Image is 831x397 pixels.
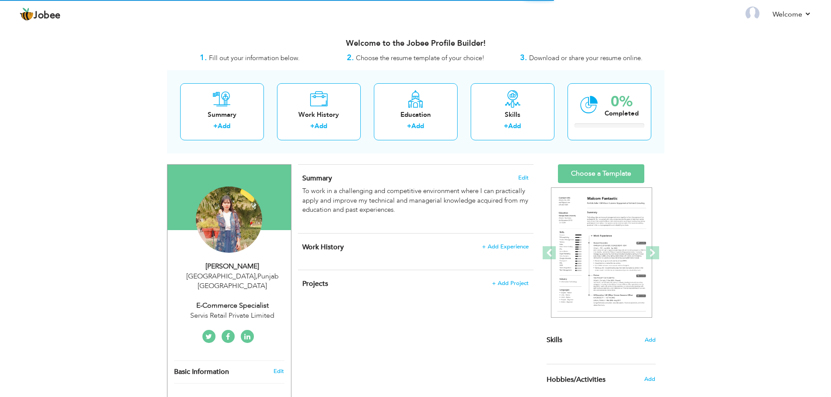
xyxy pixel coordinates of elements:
div: Servis Retail Private Limited [174,311,291,321]
div: Completed [605,109,639,118]
img: jobee.io [20,7,34,21]
strong: 3. [520,52,527,63]
span: Summary [302,173,332,183]
div: 0% [605,95,639,109]
span: , [256,271,257,281]
span: + Add Project [492,280,529,286]
span: Download or share your resume online. [529,54,643,62]
span: Add [645,336,656,344]
h4: Adding a summary is a quick and easy way to highlight your experience and interests. [302,174,528,183]
span: Choose the resume template of your choice! [356,54,485,62]
span: Add [644,375,655,383]
a: Edit [274,367,284,375]
label: + [504,122,508,131]
div: Work History [284,110,354,119]
span: Work History [302,242,344,252]
label: + [310,122,315,131]
span: Skills [547,335,562,345]
a: Add [218,122,230,130]
label: + [407,122,411,131]
h4: This helps to show the companies you have worked for. [302,243,528,251]
strong: 2. [347,52,354,63]
div: [GEOGRAPHIC_DATA] Punjab [GEOGRAPHIC_DATA] [174,271,291,292]
span: Basic Information [174,368,229,376]
div: Skills [478,110,547,119]
a: Add [315,122,327,130]
span: Hobbies/Activities [547,376,605,384]
a: Jobee [20,7,61,21]
span: + Add Experience [482,244,529,250]
div: E-Commerce Specialist [174,301,291,311]
img: Faiza Zahid [196,187,262,253]
div: [PERSON_NAME] [174,261,291,271]
h3: Welcome to the Jobee Profile Builder! [167,39,664,48]
div: Share some of your professional and personal interests. [540,364,662,395]
div: Education [381,110,451,119]
span: Projects [302,279,328,288]
h4: This helps to highlight the project, tools and skills you have worked on. [302,279,528,288]
div: Summary [187,110,257,119]
div: To work in a challenging and competitive environment where I can practically apply and improve my... [302,187,528,224]
img: Profile Img [746,7,759,20]
a: Welcome [773,9,811,20]
strong: 1. [200,52,207,63]
span: Jobee [34,11,61,20]
a: Choose a Template [558,164,644,183]
span: Fill out your information below. [209,54,300,62]
label: + [213,122,218,131]
a: Add [411,122,424,130]
span: Edit [518,175,529,181]
a: Add [508,122,521,130]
